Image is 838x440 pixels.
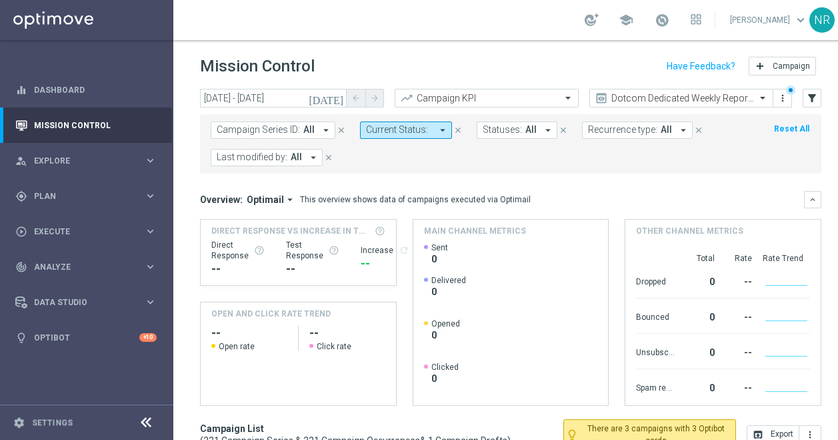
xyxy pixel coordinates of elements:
i: filter_alt [806,92,818,104]
i: keyboard_arrow_right [144,190,157,202]
input: Have Feedback? [667,61,735,71]
div: Explore [15,155,144,167]
button: play_circle_outline Execute keyboard_arrow_right [15,226,157,237]
span: Execute [34,228,144,236]
div: -- [211,261,265,277]
button: gps_fixed Plan keyboard_arrow_right [15,191,157,202]
button: keyboard_arrow_down [804,191,821,208]
button: Recurrence type: All arrow_drop_down [582,122,693,139]
h1: Mission Control [200,57,315,76]
i: keyboard_arrow_down [808,195,817,204]
span: 0 [431,329,460,341]
span: school [619,13,633,27]
div: Execute [15,226,144,238]
button: close [323,150,335,165]
span: Delivered [431,275,466,286]
button: equalizer Dashboard [15,85,157,95]
i: arrow_drop_down [284,194,296,206]
i: arrow_drop_down [677,124,689,136]
input: Select date range [200,89,347,107]
span: keyboard_arrow_down [793,13,808,27]
i: close [453,126,463,135]
button: [DATE] [307,89,347,109]
span: Recurrence type: [588,124,657,136]
i: arrow_drop_down [320,124,332,136]
span: Open rate [219,341,255,352]
div: Direct Response [211,240,265,261]
span: All [291,152,302,163]
span: Campaign [773,61,810,71]
div: Rate [720,253,752,264]
div: NR [809,7,835,33]
button: Data Studio keyboard_arrow_right [15,297,157,308]
div: -- [720,376,752,397]
span: Sent [431,242,448,253]
span: Data Studio [34,298,144,306]
i: open_in_browser [753,429,763,440]
button: close [557,123,569,138]
button: Reset All [773,122,811,136]
i: keyboard_arrow_right [144,260,157,273]
div: 0 [680,270,715,291]
span: Current Status: [366,124,428,136]
i: arrow_forward [370,93,379,103]
button: close [335,123,347,138]
h4: OPEN AND CLICK RATE TREND [211,308,331,320]
i: lightbulb [15,332,27,344]
i: track_changes [15,261,27,273]
button: close [452,123,464,138]
div: Dashboard [15,72,157,107]
button: track_changes Analyze keyboard_arrow_right [15,262,157,272]
div: Rate Trend [763,253,810,264]
div: Mission Control [15,107,157,143]
button: Mission Control [15,120,157,131]
i: arrow_drop_down [307,152,319,164]
i: [DATE] [309,92,345,104]
div: -- [361,256,409,272]
span: Analyze [34,263,144,271]
div: Bounced [636,305,675,326]
ng-select: Campaign KPI [395,89,579,107]
span: Clicked [431,362,459,373]
a: Dashboard [34,72,157,107]
span: Explore [34,157,144,165]
div: Optibot [15,320,157,355]
button: arrow_back [347,89,365,107]
div: Total [680,253,715,264]
div: This overview shows data of campaigns executed via Optimail [300,194,531,206]
span: Last modified by: [217,152,287,163]
button: Campaign Series ID: All arrow_drop_down [211,122,335,139]
a: Mission Control [34,107,157,143]
span: Direct Response VS Increase In Total Mid Shipment Dotcom Transaction Amount [211,225,371,237]
span: Statuses: [483,124,522,136]
ng-select: Dotcom Dedicated Weekly Reporting [589,89,773,107]
i: preview [595,91,608,105]
button: lightbulb Optibot +10 [15,333,157,343]
i: equalizer [15,84,27,96]
a: [PERSON_NAME]keyboard_arrow_down [729,10,809,30]
button: Last modified by: All arrow_drop_down [211,149,323,166]
button: arrow_forward [365,89,384,107]
span: Plan [34,192,144,200]
i: trending_up [400,91,413,105]
span: 0 [431,373,459,385]
div: -- [720,305,752,326]
i: keyboard_arrow_right [144,225,157,238]
i: more_vert [805,429,815,440]
div: There are unsaved changes [786,85,795,95]
div: Plan [15,190,144,202]
button: add Campaign [749,57,816,75]
h2: -- [211,325,287,341]
div: 0 [680,341,715,362]
div: -- [720,341,752,362]
div: Increase [361,245,409,256]
div: 0 [680,376,715,397]
a: Settings [32,419,73,427]
button: more_vert [776,90,789,106]
div: Spam reported [636,376,675,397]
span: 0 [431,286,466,298]
h3: Overview: [200,194,243,206]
